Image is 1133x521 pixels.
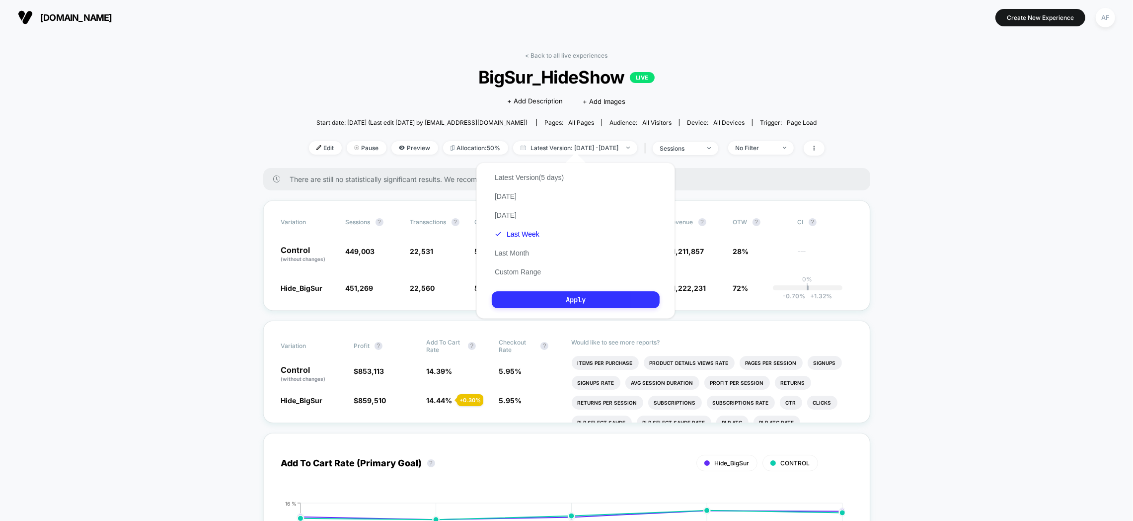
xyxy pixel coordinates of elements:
[669,247,704,256] span: $
[783,292,806,300] span: -0.70 %
[334,67,798,87] span: BigSur_HideShow
[427,459,435,467] button: ?
[507,96,563,106] span: + Add Description
[346,218,371,226] span: Sessions
[572,356,639,370] li: Items Per Purchase
[740,356,803,370] li: Pages Per Session
[499,367,522,375] span: 5.95 %
[426,396,452,405] span: 14.44 %
[713,119,745,126] span: all devices
[358,396,386,405] span: 859,510
[451,145,454,151] img: rebalance
[281,246,336,263] p: Control
[787,119,817,126] span: Page Load
[15,9,115,25] button: [DOMAIN_NAME]
[526,52,608,59] a: < Back to all live experiences
[354,396,386,405] span: $
[733,284,749,292] span: 72%
[781,459,810,467] span: CONTROL
[669,284,706,292] span: $
[798,218,852,226] span: CI
[707,396,775,410] li: Subscriptions Rate
[290,175,850,183] span: There are still no statistically significant results. We recommend waiting a few more days
[358,367,384,375] span: 853,113
[281,256,326,262] span: (without changes)
[354,145,359,150] img: end
[644,356,735,370] li: Product Details Views Rate
[544,119,594,126] div: Pages:
[775,376,811,390] li: Returns
[285,500,297,506] tspan: 16 %
[492,211,520,220] button: [DATE]
[733,247,749,256] span: 28%
[626,147,630,149] img: end
[716,416,749,430] li: Plp Atc
[803,275,813,283] p: 0%
[316,119,528,126] span: Start date: [DATE] (Last edit [DATE] by [EMAIL_ADDRESS][DOMAIN_NAME])
[780,396,802,410] li: Ctr
[309,141,342,155] span: Edit
[354,367,384,375] span: $
[807,396,837,410] li: Clicks
[648,396,702,410] li: Subscriptions
[707,147,711,149] img: end
[346,284,374,292] span: 451,269
[572,376,620,390] li: Signups Rate
[426,339,463,353] span: Add To Cart Rate
[426,367,452,375] span: 14.39 %
[410,284,435,292] span: 22,560
[281,284,323,292] span: Hide_BigSur
[572,339,852,346] p: Would like to see more reports?
[806,292,832,300] span: 1.32 %
[410,218,447,226] span: Transactions
[492,249,532,258] button: Last Month
[492,230,542,239] button: Last Week
[1096,8,1115,27] div: AF
[521,145,526,150] img: calendar
[568,119,594,126] span: all pages
[679,119,752,126] span: Device:
[736,144,775,152] div: No Filter
[995,9,1085,26] button: Create New Experience
[452,218,459,226] button: ?
[281,366,344,383] p: Control
[391,141,438,155] span: Preview
[457,394,483,406] div: + 0.30 %
[443,141,508,155] span: Allocation: 50%
[40,12,112,23] span: [DOMAIN_NAME]
[513,141,637,155] span: Latest Version: [DATE] - [DATE]
[492,267,544,276] button: Custom Range
[809,218,817,226] button: ?
[376,218,383,226] button: ?
[281,339,336,353] span: Variation
[753,218,760,226] button: ?
[492,291,660,308] button: Apply
[642,119,672,126] span: All Visitors
[808,356,842,370] li: Signups
[572,416,632,430] li: Plp Select Sahde
[572,396,643,410] li: Returns Per Session
[281,218,336,226] span: Variation
[698,218,706,226] button: ?
[492,192,520,201] button: [DATE]
[540,342,548,350] button: ?
[468,342,476,350] button: ?
[18,10,33,25] img: Visually logo
[281,376,326,382] span: (without changes)
[704,376,770,390] li: Profit Per Session
[281,396,323,405] span: Hide_BigSur
[760,119,817,126] div: Trigger:
[1093,7,1118,28] button: AF
[754,416,800,430] li: Plp Atc Rate
[642,141,653,156] span: |
[798,249,852,263] span: ---
[783,147,786,149] img: end
[807,283,809,290] p: |
[609,119,672,126] div: Audience:
[583,97,625,105] span: + Add Images
[673,284,706,292] span: 1,222,231
[499,396,522,405] span: 5.95 %
[811,292,815,300] span: +
[625,376,699,390] li: Avg Session Duration
[637,416,711,430] li: Plp Select Sahde Rate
